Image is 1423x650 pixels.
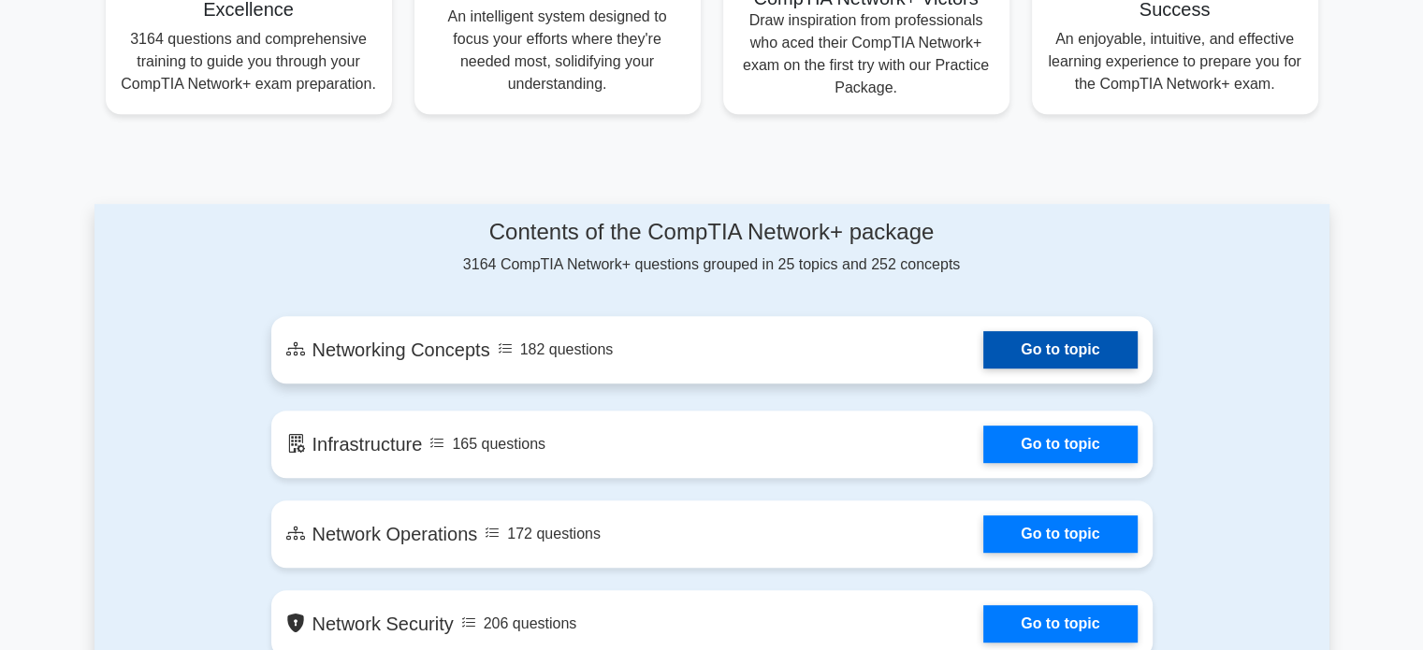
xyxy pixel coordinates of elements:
[271,219,1153,276] div: 3164 CompTIA Network+ questions grouped in 25 topics and 252 concepts
[429,6,686,95] p: An intelligent system designed to focus your efforts where they're needed most, solidifying your ...
[1047,28,1303,95] p: An enjoyable, intuitive, and effective learning experience to prepare you for the CompTIA Network...
[983,515,1137,553] a: Go to topic
[738,9,995,99] p: Draw inspiration from professionals who aced their CompTIA Network+ exam on the first try with ou...
[271,219,1153,246] h4: Contents of the CompTIA Network+ package
[983,426,1137,463] a: Go to topic
[983,605,1137,643] a: Go to topic
[121,28,377,95] p: 3164 questions and comprehensive training to guide you through your CompTIA Network+ exam prepara...
[983,331,1137,368] a: Go to topic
